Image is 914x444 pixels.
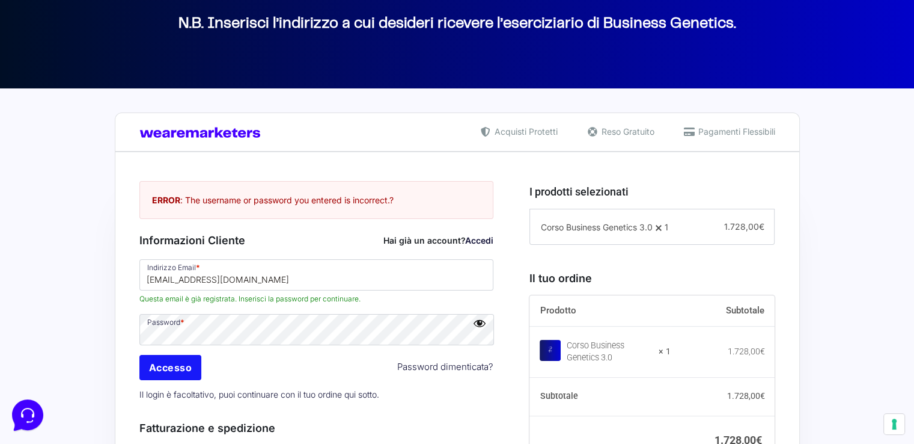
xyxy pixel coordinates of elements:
[397,360,493,374] a: Password dimenticata?
[671,295,775,327] th: Subtotale
[383,234,493,247] div: Hai già un account?
[36,350,56,361] p: Home
[14,109,226,145] a: [PERSON_NAME]Tu:grazie anche a te7 mesi fa
[724,221,764,232] span: 1.728,00
[727,391,764,401] bdi: 1.728,00
[84,333,157,361] button: Messaggi
[10,397,46,433] iframe: Customerly Messenger Launcher
[529,183,775,200] h3: I prodotti selezionati
[139,259,494,291] input: Indirizzo Email *
[540,222,652,232] span: Corso Business Genetics 3.0
[128,198,221,208] a: Apri Centro Assistenza
[157,333,231,361] button: Aiuto
[529,270,775,286] h3: Il tuo ordine
[567,340,651,364] div: Corso Business Genetics 3.0
[727,347,764,356] bdi: 1.728,00
[659,346,671,358] strong: × 1
[104,350,136,361] p: Messaggi
[884,414,904,434] button: Le tue preferenze relative al consenso per le tecnologie di tracciamento
[19,69,43,93] img: dark
[50,128,183,140] p: Tu: grazie anche a te
[19,198,94,208] span: Trova una risposta
[139,355,202,380] input: Accesso
[10,333,84,361] button: Home
[465,235,493,245] a: Accedi
[758,221,764,232] span: €
[10,10,202,29] h2: [PERSON_NAME] 👋
[540,340,561,361] img: Corso Business Genetics 3.0
[139,181,494,219] div: : The username or password you entered is incorrect. ?
[190,114,221,125] p: 7 mesi fa
[107,48,221,58] a: [DEMOGRAPHIC_DATA] tutto
[19,150,221,174] button: Inizia una conversazione
[152,195,180,205] strong: ERROR
[27,224,197,236] input: Cerca un articolo...
[529,378,671,416] th: Subtotale
[760,391,764,401] span: €
[78,157,177,167] span: Inizia una conversazione
[190,67,221,78] p: 7 mesi fa
[185,350,203,361] p: Aiuto
[695,125,775,138] span: Pagamenti Flessibili
[135,382,498,407] p: Il login è facoltativo, puoi continuare con il tuo ordine qui sotto.
[529,295,671,327] th: Prodotto
[760,347,764,356] span: €
[50,67,183,79] span: [PERSON_NAME]
[50,114,183,126] span: [PERSON_NAME]
[599,125,654,138] span: Reso Gratuito
[19,115,43,139] img: dark
[19,48,102,58] span: Le tue conversazioni
[492,125,558,138] span: Acquisti Protetti
[139,294,494,304] span: Questa email è già registrata. Inserisci la password per continuare.
[473,316,486,330] button: Nascondi password
[14,63,226,99] a: [PERSON_NAME][PERSON_NAME], dopo l'iscriziona Pro dovrebbe esserti arrivata la mail per richieder...
[50,82,183,94] p: [PERSON_NAME], dopo l'iscriziona Pro dovrebbe esserti arrivata la mail per richiedere la box, pro...
[121,23,794,24] p: N.B. Inserisci l’indirizzo a cui desideri ricevere l’eserciziario di Business Genetics.
[664,222,668,232] span: 1
[139,232,494,248] h3: Informazioni Cliente
[139,420,494,436] h3: Fatturazione e spedizione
